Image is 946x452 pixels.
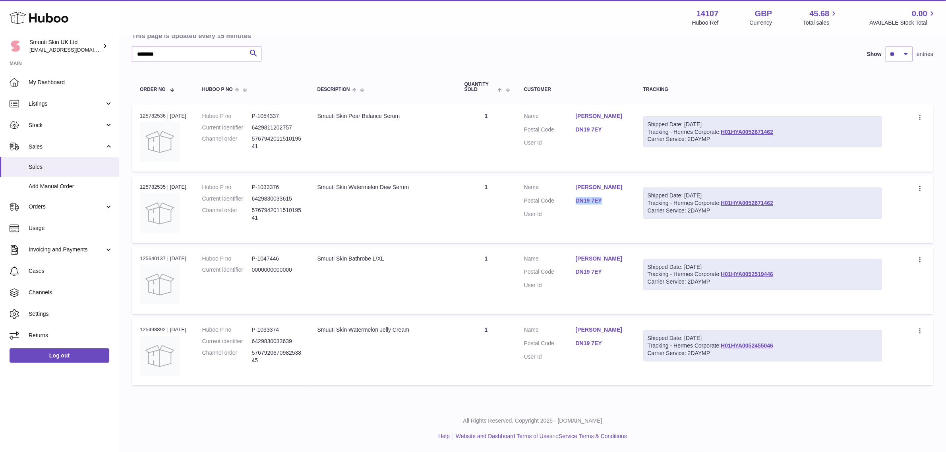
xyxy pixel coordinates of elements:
[10,348,109,363] a: Log out
[524,282,576,289] dt: User Id
[576,126,627,133] a: DN19 7EY
[869,19,936,27] span: AVAILABLE Stock Total
[29,39,101,54] div: Smuuti Skin UK Ltd
[140,326,186,333] div: 125498892 | [DATE]
[524,211,576,218] dt: User Id
[648,121,878,128] div: Shipped Date: [DATE]
[202,112,252,120] dt: Huboo P no
[29,289,113,296] span: Channels
[29,183,113,190] span: Add Manual Order
[140,255,186,262] div: 125640137 | [DATE]
[648,350,878,357] div: Carrier Service: 2DAYMP
[317,255,449,263] div: Smuuti Skin Bathrobe L/XL
[140,265,180,304] img: no-photo.jpg
[126,417,940,425] p: All Rights Reserved. Copyright 2025 - [DOMAIN_NAME]
[643,87,882,92] div: Tracking
[252,112,302,120] dd: P-1054337
[140,112,186,120] div: 125782536 | [DATE]
[252,266,302,274] dd: 0000000000000
[456,433,549,439] a: Website and Dashboard Terms of Use
[29,143,104,151] span: Sales
[29,267,113,275] span: Cases
[438,433,450,439] a: Help
[755,8,772,19] strong: GBP
[576,112,627,120] a: [PERSON_NAME]
[252,255,302,263] dd: P-1047446
[252,184,302,191] dd: P-1033376
[202,124,252,131] dt: Current identifier
[576,197,627,205] a: DN19 7EY
[317,184,449,191] div: Smuuti Skin Watermelon Dew Serum
[643,187,882,219] div: Tracking - Hermes Corporate:
[917,50,933,58] span: entries
[721,271,773,277] a: H01HYA0052519446
[252,124,302,131] dd: 6429811202757
[524,87,627,92] div: Customer
[809,8,829,19] span: 45.68
[457,104,516,172] td: 1
[648,207,878,214] div: Carrier Service: 2DAYMP
[140,193,180,233] img: no-photo.jpg
[457,247,516,314] td: 1
[464,82,496,92] span: Quantity Sold
[202,349,252,364] dt: Channel order
[202,266,252,274] dt: Current identifier
[132,31,931,40] h3: This page is updated every 15 minutes
[202,195,252,203] dt: Current identifier
[524,184,576,193] dt: Name
[696,8,719,19] strong: 14107
[524,139,576,147] dt: User Id
[559,433,627,439] a: Service Terms & Conditions
[29,246,104,253] span: Invoicing and Payments
[140,122,180,162] img: no-photo.jpg
[140,184,186,191] div: 125782535 | [DATE]
[457,318,516,385] td: 1
[721,342,773,349] a: H01HYA0052455046
[524,126,576,135] dt: Postal Code
[524,340,576,349] dt: Postal Code
[29,100,104,108] span: Listings
[648,263,878,271] div: Shipped Date: [DATE]
[524,268,576,278] dt: Postal Code
[10,40,21,52] img: Paivi.korvela@gmail.com
[453,433,627,440] li: and
[912,8,927,19] span: 0.00
[202,207,252,222] dt: Channel order
[202,87,233,92] span: Huboo P no
[576,184,627,191] a: [PERSON_NAME]
[252,207,302,222] dd: 576794201151019541
[29,310,113,318] span: Settings
[202,135,252,150] dt: Channel order
[29,203,104,211] span: Orders
[524,197,576,207] dt: Postal Code
[643,259,882,290] div: Tracking - Hermes Corporate:
[202,338,252,345] dt: Current identifier
[317,112,449,120] div: Smuuti Skin Pear Balance Serum
[524,353,576,361] dt: User Id
[140,87,166,92] span: Order No
[29,122,104,129] span: Stock
[29,79,113,86] span: My Dashboard
[524,326,576,336] dt: Name
[317,326,449,334] div: Smuuti Skin Watermelon Jelly Cream
[524,255,576,265] dt: Name
[457,176,516,243] td: 1
[140,336,180,376] img: no-photo.jpg
[692,19,719,27] div: Huboo Ref
[29,224,113,232] span: Usage
[29,332,113,339] span: Returns
[867,50,882,58] label: Show
[648,192,878,199] div: Shipped Date: [DATE]
[252,349,302,364] dd: 576792067098253845
[202,184,252,191] dt: Huboo P no
[252,195,302,203] dd: 6429830033615
[750,19,772,27] div: Currency
[29,46,117,53] span: [EMAIL_ADDRESS][DOMAIN_NAME]
[576,268,627,276] a: DN19 7EY
[869,8,936,27] a: 0.00 AVAILABLE Stock Total
[648,334,878,342] div: Shipped Date: [DATE]
[252,326,302,334] dd: P-1033374
[648,135,878,143] div: Carrier Service: 2DAYMP
[721,200,773,206] a: H01HYA0052671462
[721,129,773,135] a: H01HYA0052671462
